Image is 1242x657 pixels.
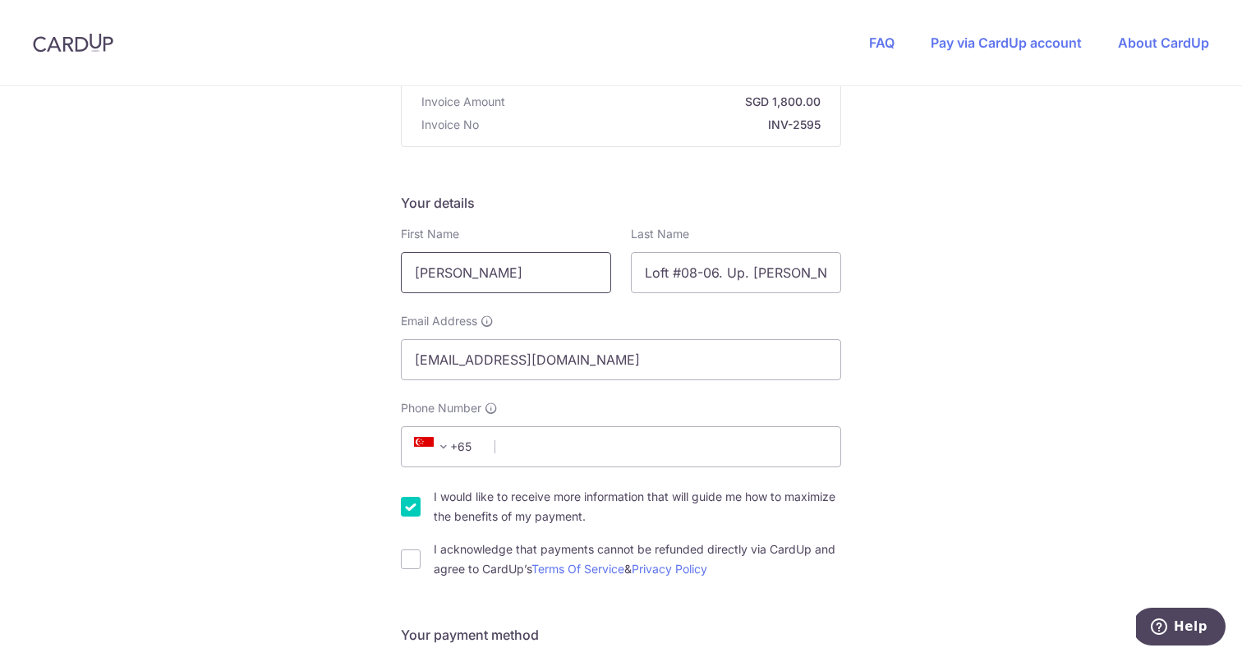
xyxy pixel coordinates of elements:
a: About CardUp [1118,34,1209,51]
input: Email address [401,339,841,380]
span: Invoice No [421,117,479,133]
h5: Your details [401,193,841,213]
input: Last name [631,252,841,293]
label: I would like to receive more information that will guide me how to maximize the benefits of my pa... [434,487,841,526]
span: Email Address [401,313,477,329]
h5: Your payment method [401,625,841,645]
a: Privacy Policy [632,562,707,576]
a: Pay via CardUp account [931,34,1082,51]
span: Phone Number [401,400,481,416]
strong: INV-2595 [485,117,821,133]
input: First name [401,252,611,293]
span: +65 [409,437,483,457]
label: Last Name [631,226,689,242]
iframe: Opens a widget where you can find more information [1136,608,1226,649]
strong: SGD 1,800.00 [512,94,821,110]
span: Invoice Amount [421,94,505,110]
label: I acknowledge that payments cannot be refunded directly via CardUp and agree to CardUp’s & [434,540,841,579]
label: First Name [401,226,459,242]
span: +65 [414,437,453,457]
a: Terms Of Service [531,562,624,576]
img: CardUp [33,33,113,53]
a: FAQ [869,34,895,51]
